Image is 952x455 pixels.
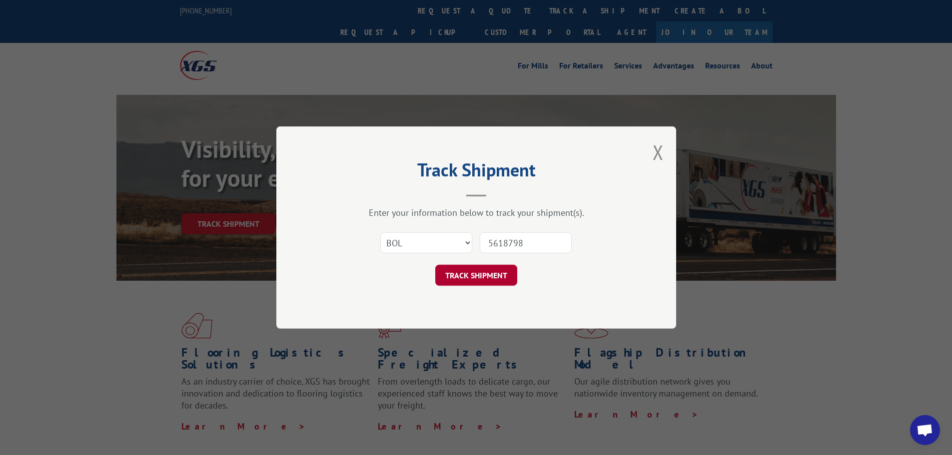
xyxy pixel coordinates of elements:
button: TRACK SHIPMENT [435,265,517,286]
div: Open chat [910,415,940,445]
h2: Track Shipment [326,163,626,182]
div: Enter your information below to track your shipment(s). [326,207,626,218]
input: Number(s) [480,232,572,253]
button: Close modal [653,139,664,165]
